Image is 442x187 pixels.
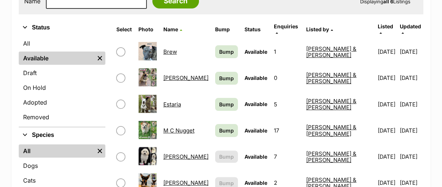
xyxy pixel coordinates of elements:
th: Status [242,21,270,38]
span: Available [244,49,267,55]
a: Bump [215,45,238,58]
a: Bump [215,98,238,111]
span: Available [244,101,267,107]
a: [PERSON_NAME] [163,74,209,81]
span: translation missing: en.admin.listings.index.attributes.enquiries [274,23,298,29]
span: Listed [378,23,393,29]
td: [DATE] [375,118,399,143]
a: [PERSON_NAME] & [PERSON_NAME] [306,45,356,59]
a: [PERSON_NAME] & [PERSON_NAME] [306,150,356,163]
th: Select [113,21,135,38]
td: 17 [271,118,302,143]
a: [PERSON_NAME] & [PERSON_NAME] [306,71,356,85]
button: Bump [215,151,238,163]
span: Available [244,180,267,186]
a: [PERSON_NAME] [163,179,209,186]
a: Cats [19,174,105,187]
a: M C Nugget [163,127,195,134]
span: Updated [400,23,421,29]
td: [DATE] [400,65,423,91]
span: Bump [219,74,234,82]
a: Dogs [19,159,105,172]
span: Bump [219,48,234,56]
a: Adopted [19,96,105,109]
a: [PERSON_NAME] [163,153,209,160]
th: Bump [212,21,241,38]
a: Name [163,26,182,32]
span: Listed by [306,26,329,32]
a: Bump [215,72,238,85]
button: Species [19,130,105,140]
td: [DATE] [400,39,423,64]
span: Bump [219,153,234,160]
a: Listed [378,23,393,35]
td: [DATE] [400,92,423,117]
a: Listed by [306,26,333,32]
a: All [19,37,105,50]
a: Updated [400,23,421,35]
td: [DATE] [375,39,399,64]
a: On Hold [19,81,105,94]
span: Available [244,75,267,81]
span: Bump [219,100,234,108]
a: [PERSON_NAME] & [PERSON_NAME] [306,98,356,111]
a: Available [19,52,94,65]
td: [DATE] [400,118,423,143]
td: [DATE] [375,144,399,169]
span: Bump [219,127,234,134]
a: Estaria [163,101,181,108]
a: [PERSON_NAME] & [PERSON_NAME] [306,124,356,137]
td: [DATE] [375,65,399,91]
td: [DATE] [375,92,399,117]
a: Bump [215,124,238,137]
td: 5 [271,92,302,117]
span: Available [244,154,267,160]
span: Available [244,127,267,134]
div: Status [19,35,105,127]
button: Status [19,23,105,32]
a: All [19,144,94,158]
td: 0 [271,65,302,91]
th: Photo [135,21,160,38]
a: Draft [19,66,105,80]
a: Brew [163,48,177,55]
span: Bump [219,179,234,187]
td: 1 [271,39,302,64]
td: 7 [271,144,302,169]
td: [DATE] [400,144,423,169]
span: Name [163,26,178,32]
a: Remove filter [94,144,105,158]
a: Removed [19,110,105,124]
a: Enquiries [274,23,298,35]
a: Remove filter [94,52,105,65]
